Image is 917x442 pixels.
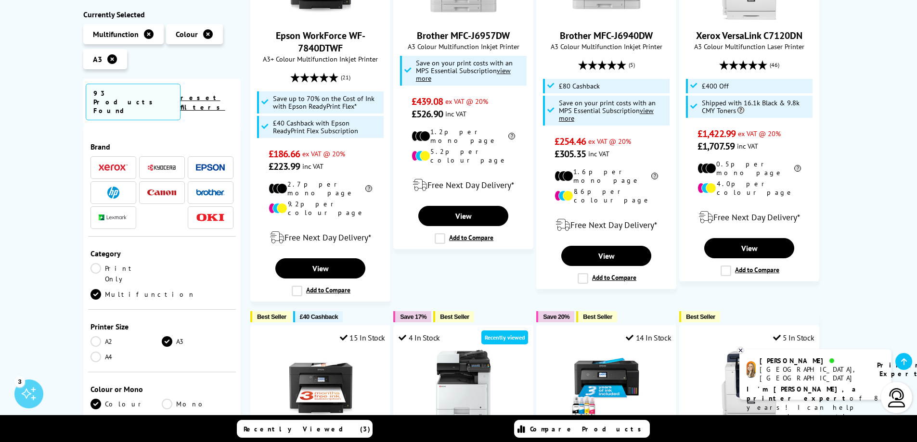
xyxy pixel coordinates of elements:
img: HP [107,187,119,199]
a: Lexmark [99,212,128,224]
span: £1,707.59 [697,140,735,152]
span: Multifunction [93,29,139,39]
button: Best Seller [576,311,617,322]
span: Save on your print costs with an MPS Essential Subscription [416,58,513,83]
span: A3 [93,54,102,64]
span: Save on your print costs with an MPS Essential Subscription [559,98,656,123]
span: £40 Cashback with Epson ReadyPrint Flex Subscription [273,119,382,135]
label: Add to Compare [721,265,779,276]
span: Save up to 70% on the Cost of Ink with Epson ReadyPrint Flex* [273,95,382,110]
a: Xerox [99,162,128,174]
span: Shipped with 16.1k Black & 9.8k CMY Toners [702,99,811,114]
div: Brand [90,142,234,152]
span: Best Seller [257,313,286,320]
li: 8.6p per colour page [555,187,658,204]
img: Kyocera ECOSYS M8124cidn [427,350,500,422]
span: inc VAT [588,149,609,158]
button: Save 20% [536,311,574,322]
img: Epson EcoTank ET-15000 [570,350,643,422]
a: HP [99,187,128,199]
img: Epson [196,164,225,171]
li: 4.0p per colour page [697,179,801,197]
div: Recently viewed [481,330,528,344]
a: Epson EcoTank ET-15000 [570,414,643,424]
a: Kyocera ECOSYS M8124cidn [427,414,500,424]
li: 1.2p per mono page [412,127,515,145]
a: A4 [90,352,162,362]
span: £1,422.99 [697,127,736,140]
div: 4 In Stock [399,333,440,342]
a: Xerox VersaLink C7120DNW [713,414,786,424]
span: ex VAT @ 20% [302,149,345,158]
button: Best Seller [250,311,291,322]
a: Recently Viewed (3) [237,420,373,438]
a: View [561,246,651,266]
li: 1.6p per mono page [555,167,658,185]
div: [GEOGRAPHIC_DATA], [GEOGRAPHIC_DATA] [760,365,865,382]
a: Brother MFC-J6940DW [560,29,653,42]
span: (5) [629,56,635,74]
label: Add to Compare [435,233,493,244]
span: £254.46 [555,135,586,148]
span: ex VAT @ 20% [738,129,781,138]
span: (21) [341,68,350,87]
img: Kyocera [147,164,176,171]
a: View [418,206,508,226]
a: Epson [196,162,225,174]
span: A3 Colour Multifunction Inkjet Printer [542,42,671,51]
u: view more [416,66,511,83]
a: OKI [196,212,225,224]
button: Best Seller [679,311,720,322]
span: £526.90 [412,108,443,120]
span: inc VAT [445,109,466,118]
a: Compare Products [514,420,650,438]
img: Lexmark [99,215,128,221]
li: 5.2p per colour page [412,147,515,164]
img: Xerox [99,164,128,171]
div: modal_delivery [685,204,814,231]
span: ex VAT @ 20% [445,97,488,106]
label: Add to Compare [292,286,350,296]
span: inc VAT [737,141,758,151]
div: 14 In Stock [626,333,671,342]
u: view more [559,106,654,123]
span: Recently Viewed (3) [244,425,371,433]
a: View [275,258,365,278]
button: £40 Cashback [293,311,343,322]
b: I'm [PERSON_NAME], a printer expert [747,385,859,403]
span: £305.35 [555,148,586,160]
a: A3 [162,336,233,347]
span: (46) [770,56,779,74]
span: £40 Cashback [300,313,338,320]
a: Colour [90,399,162,409]
a: Canon [147,187,176,199]
a: Brother MFC-J6957DW [427,12,500,22]
label: Add to Compare [578,273,636,284]
div: modal_delivery [542,212,671,239]
span: Best Seller [440,313,469,320]
img: amy-livechat.png [747,361,756,378]
li: 0.5p per mono page [697,160,801,177]
img: Canon [147,189,176,196]
span: Best Seller [686,313,715,320]
span: A3+ Colour Multifunction Inkjet Printer [256,54,385,63]
span: Save 17% [400,313,426,320]
span: A3 Colour Multifunction Inkjet Printer [399,42,528,51]
div: Category [90,249,234,258]
a: Mono [162,399,233,409]
li: 2.7p per mono page [269,180,372,197]
li: 9.2p per colour page [269,200,372,217]
span: Compare Products [530,425,646,433]
span: Save 20% [543,313,569,320]
img: Epson WorkForce WF-7830DTWF [284,350,357,422]
img: Xerox VersaLink C7120DNW [713,350,786,422]
div: Printer Size [90,322,234,331]
a: Epson WorkForce WF-7840DTWF [276,29,365,54]
a: Brother [196,187,225,199]
img: user-headset-light.svg [887,388,906,407]
span: £400 Off [702,82,729,90]
div: [PERSON_NAME] [760,356,865,365]
span: Colour [176,29,198,39]
span: £186.66 [269,148,300,160]
a: Epson WorkForce WF-7830DTWF [284,414,357,424]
